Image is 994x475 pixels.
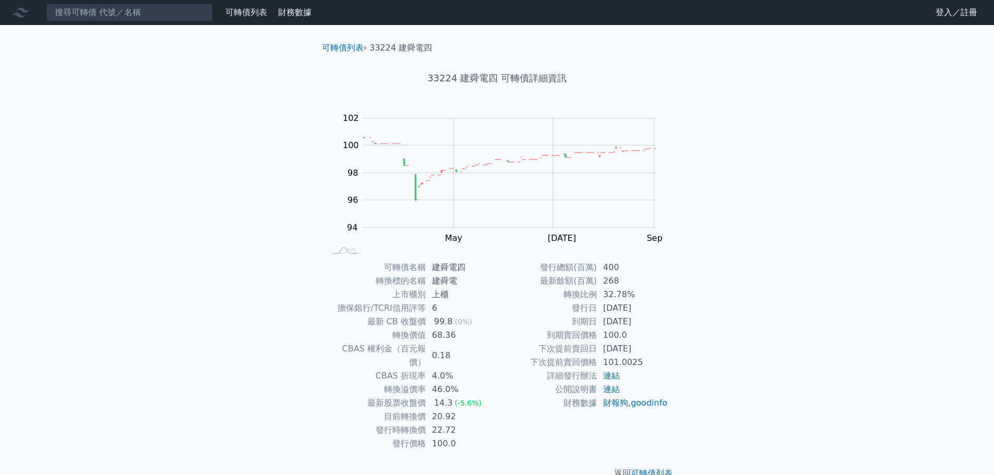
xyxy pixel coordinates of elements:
[348,195,358,205] tspan: 96
[363,138,655,201] g: Series
[497,328,597,342] td: 到期賣回價格
[426,437,497,450] td: 100.0
[426,274,497,288] td: 建舜電
[454,399,482,407] span: (-5.6%)
[326,315,426,328] td: 最新 CB 收盤價
[426,369,497,383] td: 4.0%
[426,342,497,369] td: 0.18
[322,43,364,53] a: 可轉債列表
[497,396,597,410] td: 財務數據
[326,342,426,369] td: CBAS 權利金（百元報價）
[326,410,426,423] td: 目前轉換價
[597,315,668,328] td: [DATE]
[426,410,497,423] td: 20.92
[338,113,672,243] g: Chart
[497,274,597,288] td: 最新餘額(百萬)
[343,140,359,150] tspan: 100
[326,274,426,288] td: 轉換標的名稱
[426,383,497,396] td: 46.0%
[597,328,668,342] td: 100.0
[314,71,681,86] h1: 33224 建舜電四 可轉債詳細資訊
[369,42,432,54] li: 33224 建舜電四
[597,396,668,410] td: ,
[927,4,986,21] a: 登入／註冊
[497,288,597,301] td: 轉換比例
[426,261,497,274] td: 建舜電四
[326,437,426,450] td: 發行價格
[347,223,357,233] tspan: 94
[326,301,426,315] td: 擔保銀行/TCRI信用評等
[603,371,620,381] a: 連結
[445,233,462,243] tspan: May
[646,233,662,243] tspan: Sep
[225,7,267,17] a: 可轉債列表
[603,384,620,394] a: 連結
[454,318,472,326] span: (0%)
[597,301,668,315] td: [DATE]
[597,356,668,369] td: 101.0025
[326,369,426,383] td: CBAS 折現率
[326,328,426,342] td: 轉換價值
[326,383,426,396] td: 轉換溢價率
[432,396,455,410] div: 14.3
[348,168,358,178] tspan: 98
[497,315,597,328] td: 到期日
[326,423,426,437] td: 發行時轉換價
[426,328,497,342] td: 68.36
[426,301,497,315] td: 6
[426,423,497,437] td: 22.72
[597,288,668,301] td: 32.78%
[497,261,597,274] td: 發行總額(百萬)
[497,301,597,315] td: 發行日
[497,369,597,383] td: 詳細發行辦法
[426,288,497,301] td: 上櫃
[548,233,576,243] tspan: [DATE]
[497,356,597,369] td: 下次提前賣回價格
[46,4,213,21] input: 搜尋可轉債 代號／名稱
[278,7,312,17] a: 財務數據
[326,261,426,274] td: 可轉債名稱
[497,342,597,356] td: 下次提前賣回日
[326,396,426,410] td: 最新股票收盤價
[631,398,667,408] a: goodinfo
[343,113,359,123] tspan: 102
[326,288,426,301] td: 上市櫃別
[597,342,668,356] td: [DATE]
[603,398,628,408] a: 財報狗
[597,261,668,274] td: 400
[432,315,455,328] div: 99.8
[597,274,668,288] td: 268
[322,42,367,54] li: ›
[497,383,597,396] td: 公開說明書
